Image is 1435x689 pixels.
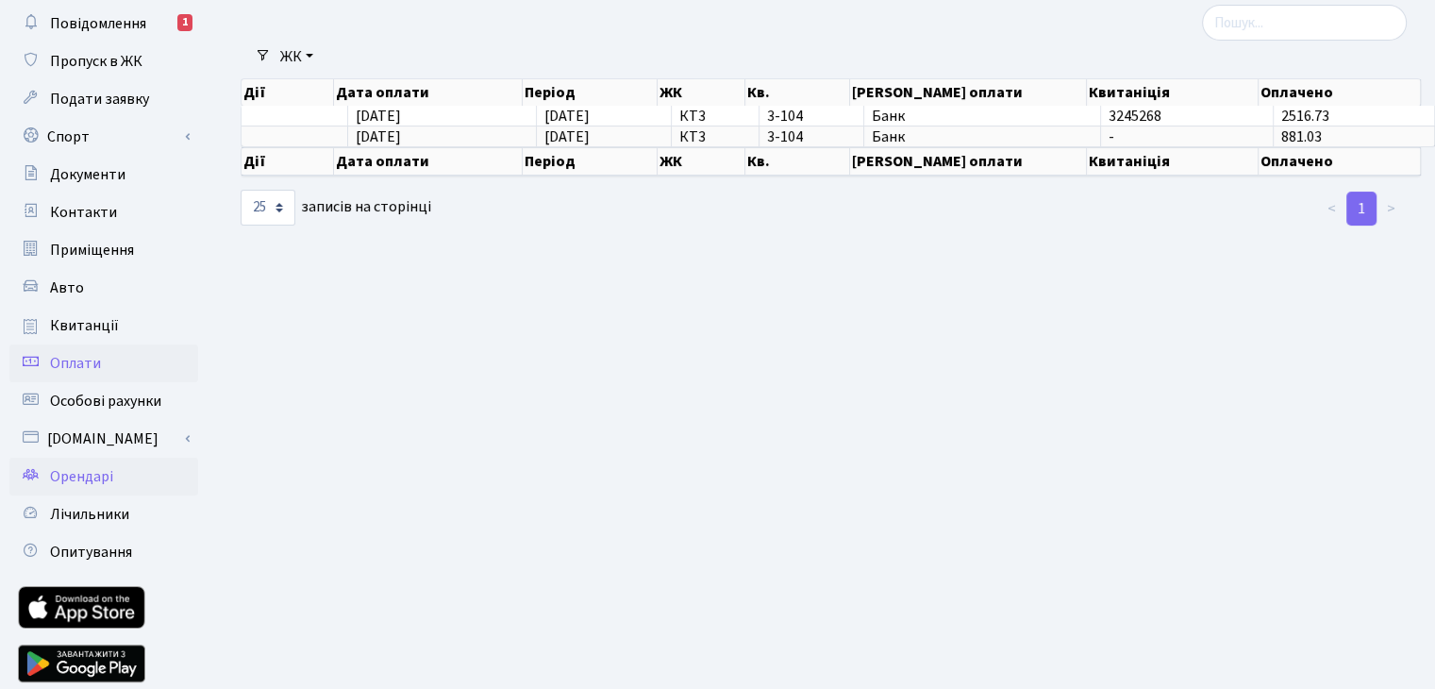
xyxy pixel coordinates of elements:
[356,126,401,147] span: [DATE]
[1109,109,1265,124] span: 3245268
[50,202,117,223] span: Контакти
[679,109,751,124] span: КТ3
[872,129,1093,144] span: Банк
[50,51,142,72] span: Пропуск в ЖК
[9,269,198,307] a: Авто
[334,147,523,176] th: Дата оплати
[9,193,198,231] a: Контакти
[1346,192,1377,226] a: 1
[50,504,129,525] span: Лічильники
[50,466,113,487] span: Орендарі
[767,129,856,144] span: 3-104
[9,307,198,344] a: Квитанції
[1109,129,1265,144] span: -
[50,164,125,185] span: Документи
[745,147,850,176] th: Кв.
[1281,106,1329,126] span: 2516.73
[241,190,295,226] select: записів на сторінці
[658,147,745,176] th: ЖК
[242,79,334,106] th: Дії
[850,147,1087,176] th: [PERSON_NAME] оплати
[9,80,198,118] a: Подати заявку
[50,240,134,260] span: Приміщення
[50,353,101,374] span: Оплати
[242,147,334,176] th: Дії
[50,277,84,298] span: Авто
[9,5,198,42] a: Повідомлення1
[50,89,149,109] span: Подати заявку
[9,344,198,382] a: Оплати
[356,106,401,126] span: [DATE]
[9,42,198,80] a: Пропуск в ЖК
[523,147,658,176] th: Період
[745,79,850,106] th: Кв.
[50,391,161,412] span: Особові рахунки
[241,190,431,226] label: записів на сторінці
[767,109,856,124] span: 3-104
[544,106,590,126] span: [DATE]
[9,231,198,269] a: Приміщення
[9,382,198,420] a: Особові рахунки
[1259,79,1420,106] th: Оплачено
[523,79,658,106] th: Період
[9,118,198,156] a: Спорт
[850,79,1087,106] th: [PERSON_NAME] оплати
[177,14,192,31] div: 1
[334,79,523,106] th: Дата оплати
[1202,5,1407,41] input: Пошук...
[1281,126,1322,147] span: 881.03
[679,129,751,144] span: КТ3
[9,156,198,193] a: Документи
[9,458,198,496] a: Орендарі
[658,79,745,106] th: ЖК
[50,315,119,336] span: Квитанції
[9,496,198,533] a: Лічильники
[9,420,198,458] a: [DOMAIN_NAME]
[50,542,132,563] span: Опитування
[1087,147,1260,176] th: Квитаніція
[544,126,590,147] span: [DATE]
[1087,79,1260,106] th: Квитаніція
[273,41,321,73] a: ЖК
[9,533,198,571] a: Опитування
[1259,147,1420,176] th: Оплачено
[50,13,146,34] span: Повідомлення
[872,109,1093,124] span: Банк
